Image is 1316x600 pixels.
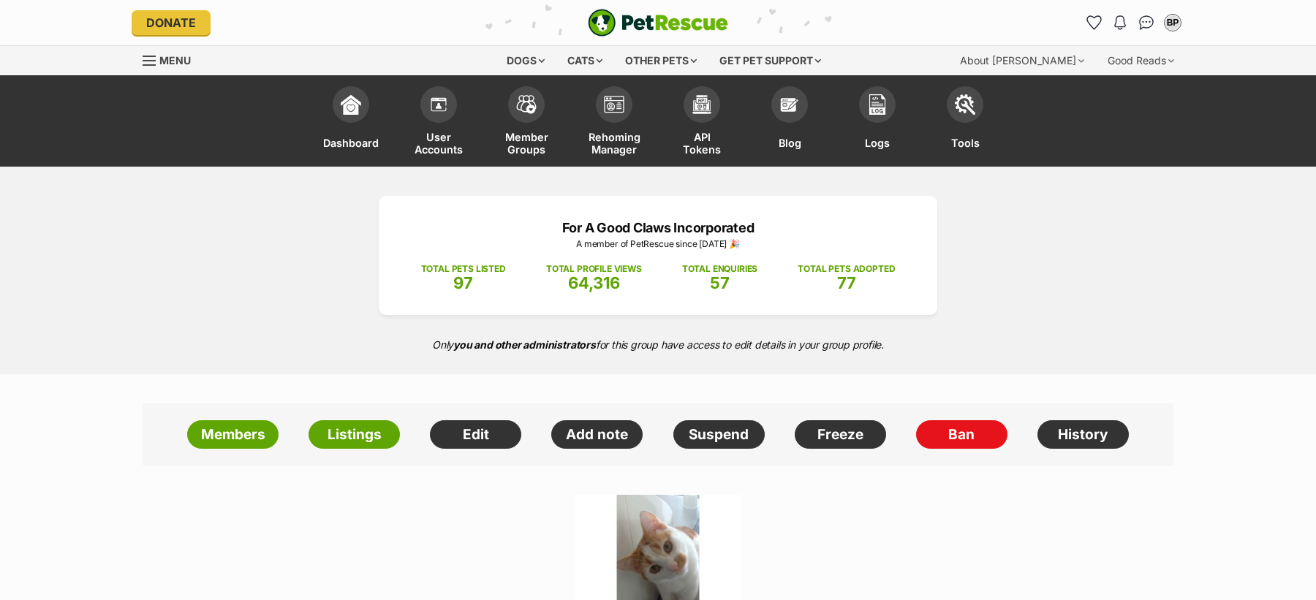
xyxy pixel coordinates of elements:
[551,420,643,449] a: Add note
[682,262,757,276] p: TOTAL ENQUIRIES
[501,130,552,156] span: Member Groups
[798,262,895,276] p: TOTAL PETS ADOPTED
[1082,11,1105,34] a: Favourites
[421,262,506,276] p: TOTAL PETS LISTED
[1037,420,1129,449] a: History
[516,95,537,114] img: team-members-icon-5396bd8760b3fe7c0b43da4ab00e1e3bb1a5d9ba89233759b79545d2d3fc5d0d.svg
[673,420,765,449] a: Suspend
[430,420,521,449] a: Edit
[746,79,833,167] a: Blog
[1082,11,1184,34] ul: Account quick links
[453,273,473,292] span: 97
[570,79,658,167] a: Rehoming Manager
[1114,15,1126,30] img: notifications-46538b983faf8c2785f20acdc204bb7945ddae34d4c08c2a6579f10ce5e182be.svg
[341,94,361,115] img: dashboard-icon-eb2f2d2d3e046f16d808141f083e7271f6b2e854fb5c12c21221c1fb7104beca.svg
[413,130,464,156] span: User Accounts
[187,420,279,449] a: Members
[557,46,613,75] div: Cats
[710,273,730,292] span: 57
[568,273,620,292] span: 64,316
[132,10,211,35] a: Donate
[159,54,191,67] span: Menu
[676,130,727,156] span: API Tokens
[395,79,483,167] a: User Accounts
[916,420,1007,449] a: Ban
[833,79,921,167] a: Logs
[453,338,596,351] strong: you and other administrators
[428,94,449,115] img: members-icon-d6bcda0bfb97e5ba05b48644448dc2971f67d37433e5abca221da40c41542bd5.svg
[1165,15,1180,30] div: BP
[1161,11,1184,34] button: My account
[658,79,746,167] a: API Tokens
[604,96,624,113] img: group-profile-icon-3fa3cf56718a62981997c0bc7e787c4b2cf8bcc04b72c1350f741eb67cf2f40e.svg
[1139,15,1154,30] img: chat-41dd97257d64d25036548639549fe6c8038ab92f7586957e7f3b1b290dea8141.svg
[401,218,915,238] p: For A Good Claws Incorporated
[865,130,890,156] span: Logs
[496,46,555,75] div: Dogs
[795,420,886,449] a: Freeze
[307,79,395,167] a: Dashboard
[867,94,888,115] img: logs-icon-5bf4c29380941ae54b88474b1138927238aebebbc450bc62c8517511492d5a22.svg
[692,94,712,115] img: api-icon-849e3a9e6f871e3acf1f60245d25b4cd0aad652aa5f5372336901a6a67317bd8.svg
[546,262,642,276] p: TOTAL PROFILE VIEWS
[1097,46,1184,75] div: Good Reads
[615,46,707,75] div: Other pets
[955,94,975,115] img: tools-icon-677f8b7d46040df57c17cb185196fc8e01b2b03676c49af7ba82c462532e62ee.svg
[709,46,831,75] div: Get pet support
[323,130,379,156] span: Dashboard
[779,94,800,115] img: blogs-icon-e71fceff818bbaa76155c998696f2ea9b8fc06abc828b24f45ee82a475c2fd99.svg
[483,79,570,167] a: Member Groups
[1108,11,1132,34] button: Notifications
[588,9,728,37] a: PetRescue
[921,79,1009,167] a: Tools
[950,46,1094,75] div: About [PERSON_NAME]
[779,130,801,156] span: Blog
[143,46,201,72] a: Menu
[1135,11,1158,34] a: Conversations
[588,9,728,37] img: logo-e224e6f780fb5917bec1dbf3a21bbac754714ae5b6737aabdf751b685950b380.svg
[309,420,400,449] a: Listings
[951,130,980,156] span: Tools
[837,273,856,292] span: 77
[589,130,640,156] span: Rehoming Manager
[401,238,915,251] p: A member of PetRescue since [DATE] 🎉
